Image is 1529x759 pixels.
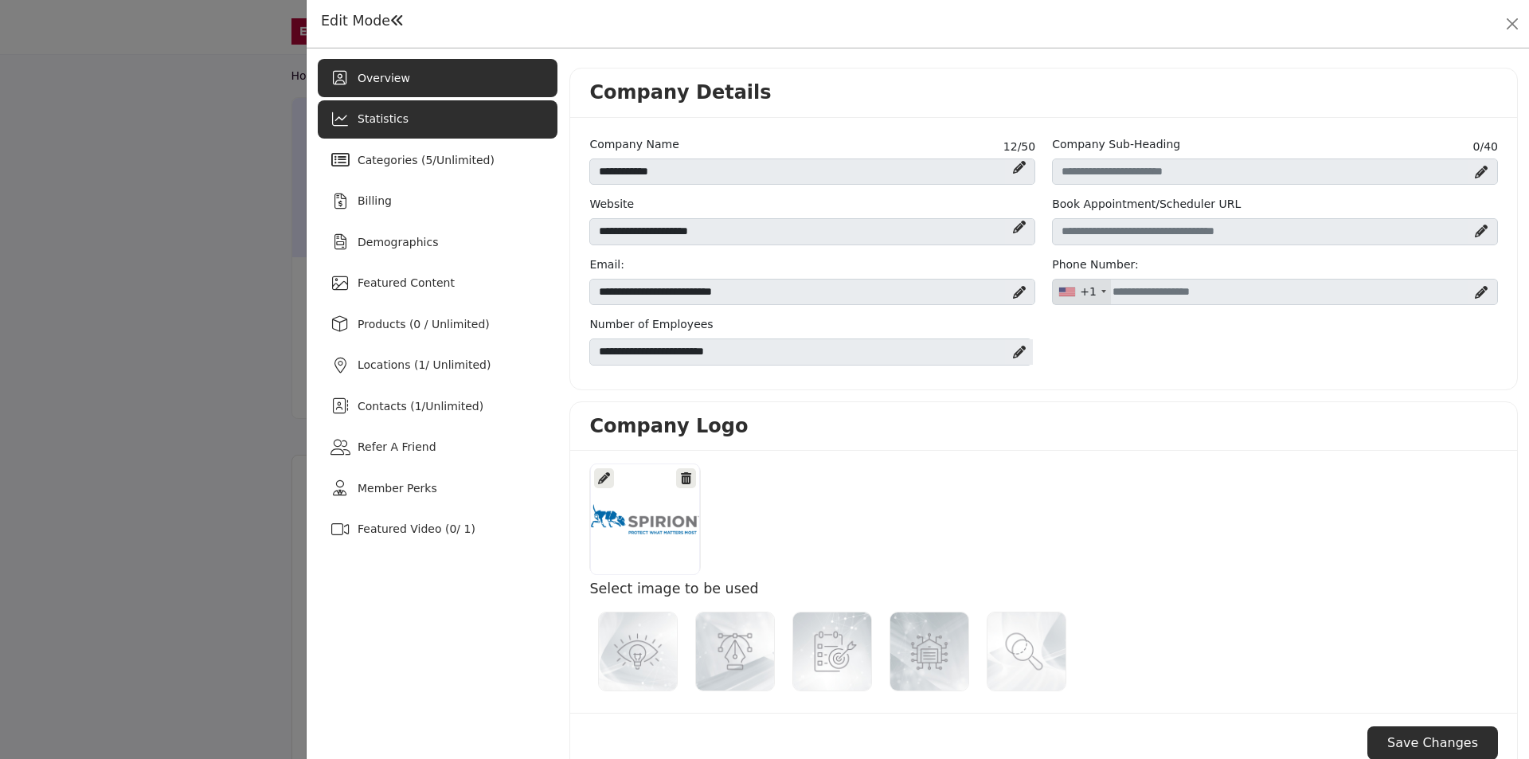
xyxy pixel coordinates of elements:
input: Schedular link [1052,218,1498,245]
label: Email: [589,256,624,273]
input: Office Number [1052,279,1498,306]
span: Locations ( / Unlimited) [358,358,491,371]
img: Spirion, LLC Logo [987,612,1066,691]
div: +1 [1080,284,1097,300]
label: Select Image Logo Options_1 [690,607,780,696]
span: Categories ( / ) [358,154,495,166]
h1: Edit Mode [321,13,405,29]
span: 1 [415,400,422,413]
label: Company Name [589,136,678,153]
input: Enter Company name [589,158,1035,186]
span: Featured Video ( / 1) [358,522,475,535]
img: Spirion, LLC Logo [890,612,969,691]
span: Featured Content [358,276,455,289]
input: Enter Company Sub-Heading [1052,158,1498,186]
button: Close [1501,13,1523,35]
span: Demographics [358,236,438,248]
span: Member Perks [358,482,437,495]
label: Phone Number: [1052,256,1139,273]
span: 0 [449,522,456,535]
span: /50 [1003,139,1035,155]
label: Select Image Logo Options_2 [788,607,877,696]
label: Select Image Logo Options_4 [982,607,1071,696]
a: Upgrade Scheduler [1475,224,1488,241]
label: Book Appointment/Scheduler URL [1052,196,1241,213]
span: Unlimited [436,154,490,166]
img: Spirion, LLC Logo [792,612,872,691]
label: Select Image Logo Options_0 [593,607,682,696]
span: 12 [1003,140,1018,153]
span: /40 [1473,139,1498,155]
h2: Company Details [589,81,771,104]
label: Select Image Logo Options_3 [885,607,974,696]
span: Products (0 / Unlimited) [358,318,490,331]
span: Statistics [358,112,409,125]
h3: Select image to be used [589,581,1498,597]
span: Unlimited [425,400,479,413]
div: United States: +1 [1053,280,1111,305]
span: Refer A Friend [358,440,436,453]
label: Number of Employees [589,316,1035,333]
img: Spirion, LLC Logo [598,612,678,691]
label: Company Sub-Heading [1052,136,1180,153]
span: 0 [1473,140,1480,153]
span: Contacts ( / ) [358,400,483,413]
input: Email Address [589,279,1035,306]
select: Select number of employees [589,338,1032,366]
span: Overview [358,72,410,84]
input: Enter company website [589,218,1035,245]
span: 5 [425,154,432,166]
span: Billing [358,194,392,207]
img: Spirion, LLC Logo [695,612,775,691]
span: 1 [418,358,425,371]
label: Website [589,196,634,213]
h3: Company Logo [589,415,748,438]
